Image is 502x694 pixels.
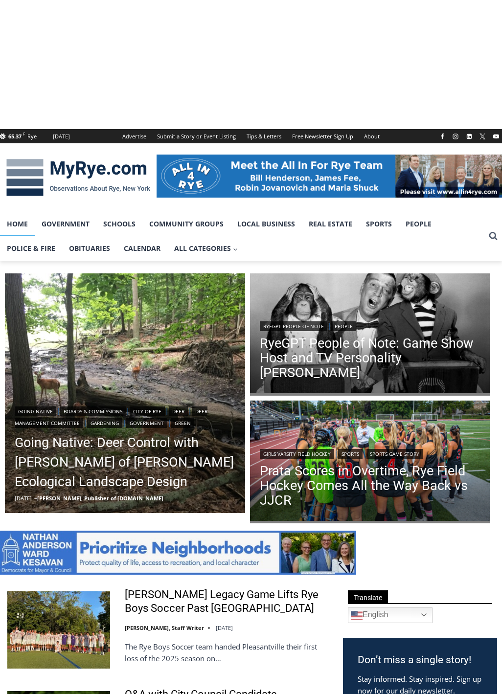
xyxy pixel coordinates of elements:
a: Schools [96,212,142,236]
a: Going Native: Deer Control with [PERSON_NAME] of [PERSON_NAME] Ecological Landscape Design [15,433,235,492]
a: English [348,607,433,623]
time: [DATE] [216,624,233,631]
time: [DATE] [15,494,32,502]
a: Facebook [436,131,448,142]
span: 65.37 [8,133,22,140]
img: en [351,609,363,621]
span: – [34,494,37,502]
a: People [399,212,438,236]
div: | | | | | | | [15,404,235,428]
div: | | [260,447,480,459]
a: Read More RyeGPT People of Note: Game Show Host and TV Personality Garry Moore [250,273,490,393]
p: The Rye Boys Soccer team handed Pleasantville their first loss of the 2025 season on… [125,641,330,664]
a: Local Business [230,212,302,236]
a: RyeGPT People of Note [260,321,327,331]
a: Government [126,418,167,428]
a: Read More Prata Scores in Overtime, Rye Field Hockey Comes All the Way Back vs JJCR [250,401,490,520]
a: Submit a Story or Event Listing [152,129,241,143]
span: F [23,131,25,136]
a: Community Groups [142,212,230,236]
span: All Categories [174,243,238,254]
a: [PERSON_NAME], Staff Writer [125,624,204,631]
a: Prata Scores in Overtime, Rye Field Hockey Comes All the Way Back vs JJCR [260,464,480,508]
a: Read More Going Native: Deer Control with Missy Fabel of Missy Fabel Ecological Landscape Design [5,273,245,514]
img: (PHOTO: Deer in the Rye Marshlands Conservancy. File photo. 2017.) [5,273,245,514]
a: All Categories [167,236,245,261]
a: About [359,129,385,143]
a: Sports [359,212,399,236]
a: Obituaries [62,236,117,261]
nav: Secondary Navigation [117,129,385,143]
a: Linkedin [463,131,475,142]
button: View Search Form [484,227,502,245]
a: Going Native [15,406,56,416]
a: Boards & Commissions [60,406,126,416]
a: Real Estate [302,212,359,236]
a: RyeGPT People of Note: Game Show Host and TV Personality [PERSON_NAME] [260,336,480,380]
a: Gardening [87,418,122,428]
a: Free Newsletter Sign Up [287,129,359,143]
a: Green [171,418,194,428]
a: Advertise [117,129,152,143]
a: [PERSON_NAME], Publisher of [DOMAIN_NAME] [37,494,163,502]
div: | [260,319,480,331]
div: [DATE] [53,132,70,141]
span: Translate [348,590,388,604]
a: Sports Game Story [366,449,423,459]
a: [PERSON_NAME] Legacy Game Lifts Rye Boys Soccer Past [GEOGRAPHIC_DATA] [125,588,330,616]
a: People [331,321,356,331]
a: Calendar [117,236,167,261]
h3: Don’t miss a single story! [358,652,482,668]
a: Deer [169,406,188,416]
a: Girls Varsity Field Hockey [260,449,334,459]
a: City of Rye [130,406,165,416]
a: Tips & Letters [241,129,287,143]
a: Instagram [450,131,461,142]
div: Rye [27,132,37,141]
a: Sports [338,449,363,459]
a: YouTube [490,131,502,142]
img: (PHOTO: Publicity photo of Garry Moore with his guests, the Marquis Chimps, from The Garry Moore ... [250,273,490,393]
img: Felix Wismer’s Legacy Game Lifts Rye Boys Soccer Past Pleasantville [7,591,110,669]
img: (PHOTO: The Rye Field Hockey team from September 16, 2025. Credit: Maureen Tsuchida.) [250,401,490,520]
a: X [477,131,488,142]
a: Government [35,212,96,236]
img: All in for Rye [157,155,502,197]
